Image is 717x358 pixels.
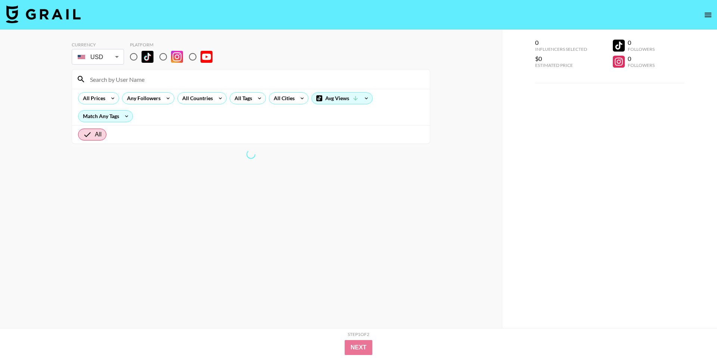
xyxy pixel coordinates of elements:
input: Search by User Name [86,73,425,85]
img: TikTok [142,51,153,63]
span: Refreshing lists, bookers, clients, countries, tags, cities, talent, talent... [246,149,256,159]
div: Followers [628,62,655,68]
div: Followers [628,46,655,52]
div: All Prices [78,93,107,104]
button: Next [345,340,373,355]
div: Avg Views [312,93,372,104]
div: 0 [628,55,655,62]
img: YouTube [201,51,212,63]
div: $0 [535,55,587,62]
div: 0 [535,39,587,46]
img: Grail Talent [6,5,81,23]
div: All Tags [230,93,254,104]
img: Instagram [171,51,183,63]
div: Influencers Selected [535,46,587,52]
div: USD [73,50,122,64]
div: Currency [72,42,124,47]
div: Estimated Price [535,62,587,68]
div: All Countries [178,93,214,104]
div: Platform [130,42,218,47]
div: All Cities [269,93,296,104]
div: Match Any Tags [78,111,133,122]
div: Step 1 of 2 [348,331,369,337]
div: 0 [628,39,655,46]
button: open drawer [701,7,716,22]
span: All [95,130,102,139]
div: Any Followers [122,93,162,104]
